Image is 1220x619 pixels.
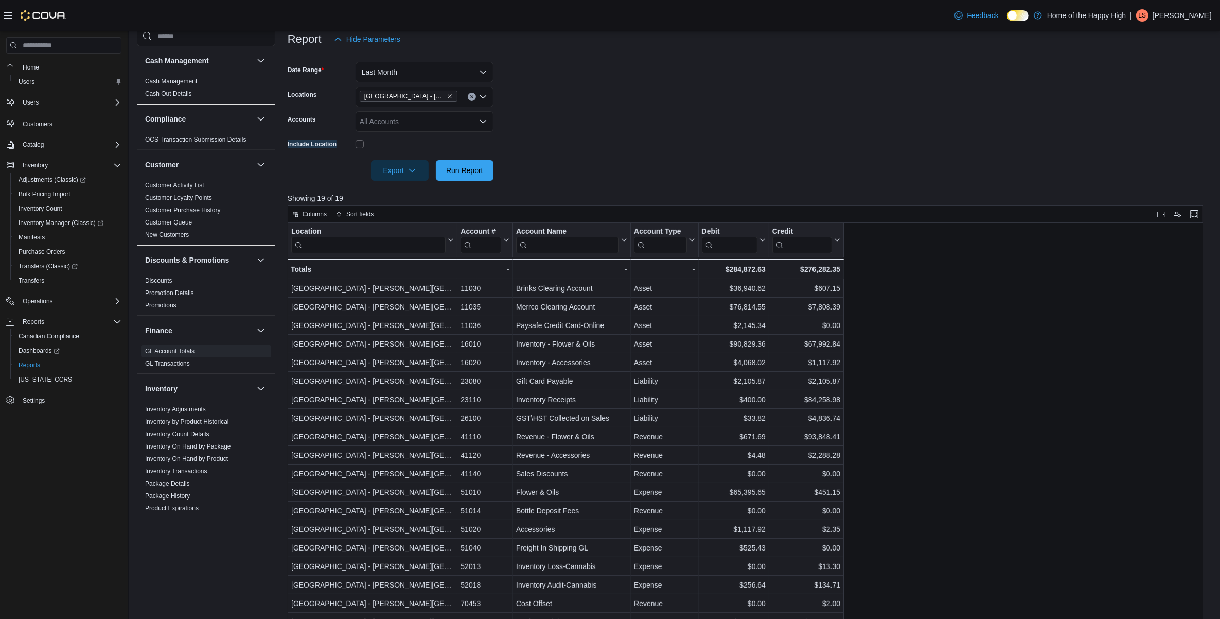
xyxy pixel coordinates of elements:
span: Customers [19,117,121,130]
span: LS [1139,9,1146,22]
span: Inventory [19,159,121,171]
span: Feedback [967,10,998,21]
span: Catalog [19,139,121,151]
div: [GEOGRAPHIC_DATA] - [PERSON_NAME][GEOGRAPHIC_DATA] - [GEOGRAPHIC_DATA] [291,542,454,554]
button: Catalog [2,137,126,152]
div: Sales Discounts [516,468,627,480]
a: Manifests [14,231,49,244]
button: Customers [2,116,126,131]
span: Package Details [145,479,190,488]
span: Cash Management [145,77,197,85]
button: Inventory [255,383,267,395]
span: Customer Purchase History [145,206,221,214]
div: Account Type [634,227,687,237]
label: Locations [288,91,317,99]
div: $607.15 [772,282,840,295]
a: Inventory Count [14,202,66,215]
div: $2.35 [772,523,840,536]
div: $33.82 [701,412,765,424]
div: [GEOGRAPHIC_DATA] - [PERSON_NAME][GEOGRAPHIC_DATA] - [GEOGRAPHIC_DATA] [291,393,454,406]
button: Discounts & Promotions [145,255,253,265]
button: Operations [19,295,57,307]
button: Enter fullscreen [1188,208,1200,220]
button: Display options [1172,208,1184,220]
button: Settings [2,393,126,408]
button: Manifests [10,230,126,245]
div: Inventory Receipts [516,393,627,406]
a: Transfers (Classic) [10,259,126,273]
div: Credit [772,227,832,253]
div: Merrco Clearing Account [516,301,627,313]
div: 51014 [461,505,509,517]
button: Reports [10,358,126,372]
button: Last Month [356,62,493,82]
button: Users [10,75,126,89]
p: Showing 19 of 19 [288,193,1212,203]
div: $284,872.63 [701,263,765,276]
span: Hide Parameters [346,34,400,44]
div: 51040 [461,542,509,554]
span: Edmonton - Delton Center - Pop's Cannabis [360,91,457,102]
a: Inventory by Product Historical [145,418,229,425]
span: Customers [23,120,52,128]
span: Home [23,63,39,72]
div: $4.48 [701,449,765,461]
div: Asset [634,301,695,313]
a: New Customers [145,231,189,238]
h3: Cash Management [145,56,209,66]
span: Inventory On Hand by Product [145,455,228,463]
button: Canadian Compliance [10,329,126,343]
a: Inventory Manager (Classic) [14,217,108,229]
div: 16010 [461,338,509,350]
div: $2,105.87 [772,375,840,387]
label: Date Range [288,66,324,74]
a: Users [14,76,39,88]
button: Inventory Count [10,201,126,216]
button: Account Type [634,227,695,253]
span: Inventory Transactions [145,467,207,475]
div: $4,836.74 [772,412,840,424]
span: Sort fields [346,210,374,218]
a: Settings [19,394,49,407]
span: Customer Activity List [145,181,204,190]
div: $2,145.34 [701,319,765,332]
span: Purchase Orders [19,248,65,256]
div: Inventory [137,403,275,556]
div: [GEOGRAPHIC_DATA] - [PERSON_NAME][GEOGRAPHIC_DATA] - [GEOGRAPHIC_DATA] [291,282,454,295]
div: Revenue [634,505,695,517]
div: Totals [291,263,454,276]
span: Users [23,98,39,107]
a: Package Details [145,480,190,487]
div: - [634,263,695,276]
span: Operations [23,297,53,305]
div: Cash Management [137,75,275,104]
button: [US_STATE] CCRS [10,372,126,387]
div: Liability [634,393,695,406]
a: Customer Queue [145,219,192,226]
label: Accounts [288,115,316,124]
div: GST\HST Collected on Sales [516,412,627,424]
div: Asset [634,282,695,295]
span: Home [19,61,121,74]
button: Hide Parameters [330,29,404,49]
div: [GEOGRAPHIC_DATA] - [PERSON_NAME][GEOGRAPHIC_DATA] - [GEOGRAPHIC_DATA] [291,301,454,313]
div: 41140 [461,468,509,480]
div: $451.15 [772,486,840,498]
div: $2,105.87 [701,375,765,387]
div: [GEOGRAPHIC_DATA] - [PERSON_NAME][GEOGRAPHIC_DATA] - [GEOGRAPHIC_DATA] [291,431,454,443]
button: Inventory [19,159,52,171]
span: GL Transactions [145,359,190,368]
div: $0.00 [701,505,765,517]
div: [GEOGRAPHIC_DATA] - [PERSON_NAME][GEOGRAPHIC_DATA] - [GEOGRAPHIC_DATA] [291,356,454,369]
span: Settings [19,394,121,407]
div: $67,992.84 [772,338,840,350]
button: Keyboard shortcuts [1155,208,1168,220]
a: Inventory On Hand by Package [145,443,231,450]
div: Account # [461,227,501,237]
div: 51010 [461,486,509,498]
button: Inventory [2,158,126,173]
h3: Customer [145,160,179,170]
div: Account Type [634,227,687,253]
a: Promotion Details [145,289,194,297]
span: Inventory Count [14,202,121,215]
